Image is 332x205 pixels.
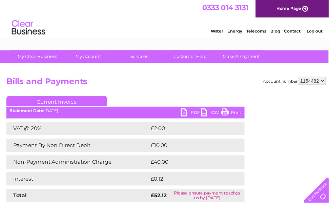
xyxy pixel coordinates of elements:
div: Clear Business is a trading name of Verastar Limited (registered in [GEOGRAPHIC_DATA] No. 3667643... [6,4,327,33]
a: CSV [203,109,223,119]
a: Print [223,109,244,119]
a: 0333 014 3131 [204,3,251,12]
a: PDF [183,109,203,119]
td: £2.00 [151,123,231,137]
div: Account number [266,78,329,86]
a: Contact [287,29,304,34]
h2: Bills and Payments [6,78,329,90]
a: Water [213,29,226,34]
a: Log out [310,29,326,34]
a: Services [113,51,169,63]
a: Energy [230,29,245,34]
strong: £52.12 [152,194,168,201]
td: £40.00 [151,157,234,170]
a: My Account [61,51,117,63]
a: Telecoms [249,29,269,34]
td: VAT @ 20% [6,123,151,137]
td: £0.12 [151,174,230,187]
a: My Clear Business [10,51,66,63]
b: Statement Date: [10,109,45,114]
td: Interest [6,174,151,187]
td: Non-Payment Administration Charge [6,157,151,170]
img: logo.png [12,18,46,38]
td: Payment By Non Direct Debit [6,140,151,153]
a: Blog [273,29,283,34]
td: £10.00 [151,140,233,153]
div: [DATE] [6,109,247,114]
strong: Total [13,194,27,201]
td: Please ensure payment reaches us by [DATE] [171,191,247,204]
a: Make A Payment [216,51,272,63]
a: Customer Help [164,51,220,63]
a: Current Invoice [6,97,108,107]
